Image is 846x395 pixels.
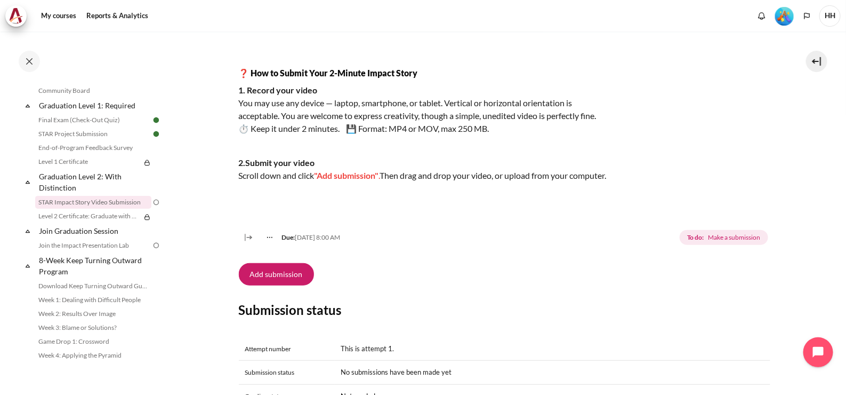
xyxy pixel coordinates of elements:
a: Final Exam (Check-Out Quiz) [35,114,151,127]
span: Collapse [22,260,33,271]
a: Week 1: Dealing with Difficult People [35,294,151,306]
button: Add submission [239,263,314,286]
strong: To do: [687,233,704,242]
a: Join Graduation Session [37,224,151,238]
a: User menu [819,5,841,27]
td: This is attempt 1. [335,337,770,361]
img: Level #5 [775,7,794,26]
div: [DATE] 8:00 AM [258,233,341,242]
strong: 1. Record your video [239,85,318,95]
h3: Submission status [239,302,770,318]
a: STAR Project Submission [35,128,151,140]
a: Architeck Architeck [5,5,32,27]
a: Week 3: Blame or Solutions? [35,321,151,334]
p: You may use any device — laptop, smartphone, or tablet. Vertical or horizontal orientation is acc... [239,84,612,135]
img: Architeck [9,8,23,24]
a: Level 2 Certificate: Graduate with Distinction [35,210,141,223]
a: Level 1 Certificate [35,155,141,168]
span: Collapse [22,100,33,111]
span: Make a submission [708,233,761,242]
div: Level #5 [775,6,794,26]
a: STAR Impact Story Video Submission [35,196,151,209]
strong: ❓ How to Submit Your 2-Minute Impact Story [239,68,418,78]
span: "Add submission" [315,170,379,180]
a: Level #5 [771,6,798,26]
a: Week 5: Meeting to Learn [35,363,151,376]
img: Done [151,129,161,139]
div: Show notification window with no new notifications [754,8,770,24]
td: No submissions have been made yet [335,361,770,385]
p: Scroll down and click Then drag and drop your video, or upload from your computer. [239,156,612,182]
span: HH [819,5,841,27]
div: Completion requirements for STAR Impact Story Video Submission [680,228,770,247]
a: Join the Impact Presentation Lab [35,239,151,252]
a: 8-Week Keep Turning Outward Program [37,253,151,279]
strong: Due: [282,233,295,241]
a: Reports & Analytics [83,5,152,27]
a: Community Board [35,84,151,97]
span: . [379,170,380,180]
a: Graduation Level 1: Required [37,98,151,113]
img: To do [151,197,161,207]
a: Graduation Level 2: With Distinction [37,169,151,195]
a: Download Keep Turning Outward Guide [35,280,151,293]
button: Languages [799,8,815,24]
th: Submission status [239,361,335,385]
span: Collapse [22,226,33,236]
img: Done [151,115,161,125]
th: Attempt number [239,337,335,361]
span: Collapse [22,177,33,187]
a: My courses [37,5,80,27]
strong: 2.Submit your video [239,157,315,168]
a: Week 4: Applying the Pyramid [35,349,151,362]
img: To do [151,241,161,250]
a: Week 2: Results Over Image [35,307,151,320]
a: Game Drop 1: Crossword [35,335,151,348]
a: End-of-Program Feedback Survey [35,141,151,154]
